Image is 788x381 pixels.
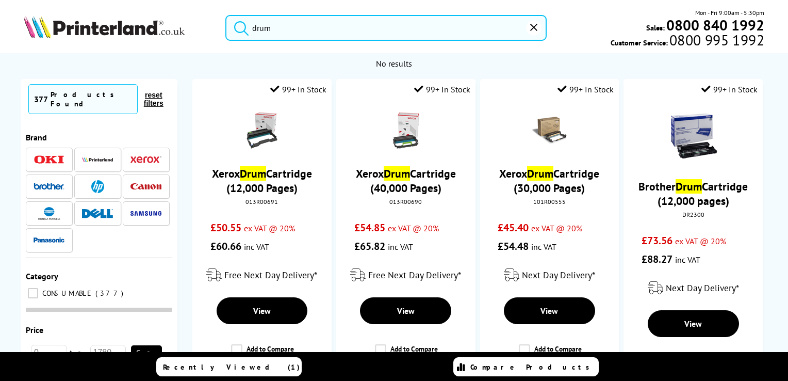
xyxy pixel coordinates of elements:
[34,237,64,243] img: Panasonic
[130,183,161,190] img: Canon
[34,155,64,164] img: OKI
[648,310,739,337] a: View
[38,207,60,220] img: Konica Minolta
[531,242,556,252] span: inc VAT
[240,166,266,181] mark: Drum
[156,357,302,376] a: Recently Viewed (1)
[498,240,529,253] span: £54.48
[485,261,614,290] div: modal_delivery
[675,255,700,265] span: inc VAT
[34,183,64,190] img: Brother
[26,132,47,142] span: Brand
[669,113,718,162] img: DR2300-small.gif
[270,84,326,94] div: 99+ In Stock
[82,157,113,162] img: Printerland
[701,84,758,94] div: 99+ In Stock
[498,221,529,234] span: £45.40
[527,166,553,181] mark: Drum
[138,90,170,108] button: reset filters
[224,269,317,281] span: Free Next Day Delivery*
[130,156,161,163] img: Xerox
[666,282,739,294] span: Next Day Delivery*
[244,223,295,233] span: ex VAT @ 20%
[453,357,599,376] a: Compare Products
[225,15,547,41] input: Se
[668,35,764,45] span: 0800 995 1992
[488,198,612,205] div: 101R00555
[200,198,324,205] div: 013R00691
[384,166,410,181] mark: Drum
[40,289,94,298] span: CONSUMABLE
[540,306,558,316] span: View
[24,15,212,40] a: Printerland Logo
[642,234,672,247] span: £73.56
[414,84,470,94] div: 99+ In Stock
[504,297,595,324] a: View
[354,221,385,234] span: £54.85
[470,362,595,372] span: Compare Products
[130,211,161,216] img: Samsung
[341,261,470,290] div: modal_delivery
[684,319,702,329] span: View
[253,306,271,316] span: View
[638,179,748,208] a: BrotherDrumCartridge (12,000 pages)
[198,261,326,290] div: modal_delivery
[522,269,595,281] span: Next Day Delivery*
[24,15,185,38] img: Printerland Logo
[354,240,385,253] span: £65.82
[131,345,162,360] button: Go
[344,198,468,205] div: 013R00690
[642,252,672,266] span: £88.27
[34,94,48,104] span: 377
[531,223,582,233] span: ex VAT @ 20%
[695,8,764,18] span: Mon - Fri 9:00am - 5:30pm
[90,345,126,360] input: 1780
[388,113,424,149] img: Xerox-B310-Drum-Small.gif
[212,166,312,195] a: XeroxDrumCartridge (12,000 Pages)
[519,344,582,364] label: Add to Compare
[95,289,126,298] span: 377
[34,58,755,69] div: No results
[557,84,614,94] div: 99+ In Stock
[217,297,308,324] a: View
[91,180,104,193] img: HP
[665,20,764,30] a: 0800 840 1992
[28,288,38,298] input: CONSUMABLE 377
[26,325,43,335] span: Price
[368,269,461,281] span: Free Next Day Delivery*
[210,221,241,234] span: £50.55
[675,236,726,246] span: ex VAT @ 20%
[666,15,764,35] b: 0800 840 1992
[210,240,241,253] span: £60.66
[31,345,67,360] input: 0
[499,166,599,195] a: XeroxDrumCartridge (30,000 Pages)
[26,271,58,281] span: Category
[375,344,438,364] label: Add to Compare
[360,297,451,324] a: View
[388,242,413,252] span: inc VAT
[67,348,90,357] span: to
[356,166,456,195] a: XeroxDrumCartridge (40,000 Pages)
[163,362,300,372] span: Recently Viewed (1)
[646,23,665,33] span: Sales:
[51,90,132,108] div: Products Found
[631,211,755,218] div: DR2300
[531,113,567,149] img: Xerox-101R00555-Small.gif
[397,306,415,316] span: View
[676,179,702,194] mark: Drum
[82,209,113,218] img: Dell
[244,113,280,149] img: Xerox-013R00691-Drum-Small.gif
[244,242,269,252] span: inc VAT
[611,35,764,47] span: Customer Service:
[629,274,758,303] div: modal_delivery
[388,223,439,233] span: ex VAT @ 20%
[231,344,294,364] label: Add to Compare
